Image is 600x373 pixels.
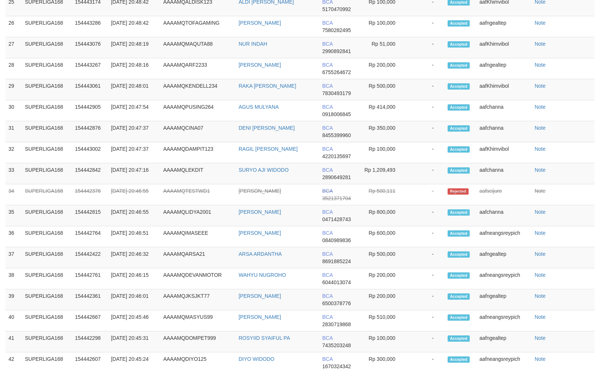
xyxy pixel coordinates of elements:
td: - [406,37,445,58]
td: Rp 510,000 [361,310,406,331]
td: 154443061 [72,79,108,100]
span: Accepted [448,104,470,111]
td: Rp 51,000 [361,37,406,58]
td: - [406,268,445,289]
td: aafneangsreypich [476,310,532,331]
td: SUPERLIGA168 [22,121,72,142]
td: 154442761 [72,268,108,289]
td: [DATE] 20:46:55 [108,205,160,226]
span: Accepted [448,41,470,48]
td: SUPERLIGA168 [22,289,72,310]
span: 8455399960 [322,132,351,138]
a: [PERSON_NAME] [239,188,281,194]
td: aafseijuro [476,184,532,205]
td: - [406,163,445,184]
td: AAAAMQTOFAGAMING [160,16,236,37]
td: AAAAMQARSA21 [160,247,236,268]
span: BCA [322,125,333,131]
a: Note [534,62,546,68]
span: Accepted [448,314,470,321]
td: - [406,16,445,37]
td: SUPERLIGA168 [22,58,72,79]
span: BCA [322,146,333,152]
span: BCA [322,293,333,299]
a: Note [534,230,546,236]
td: 154442842 [72,163,108,184]
a: DENI [PERSON_NAME] [239,125,294,131]
a: SURYO AJI WIDODO [239,167,289,173]
td: Rp 100,000 [361,331,406,352]
td: AAAAMQDOMPET999 [160,331,236,352]
td: SUPERLIGA168 [22,37,72,58]
span: Accepted [448,335,470,342]
span: BCA [322,251,333,257]
a: [PERSON_NAME] [239,20,281,26]
span: Accepted [448,167,470,174]
span: BCA [322,20,333,26]
a: [PERSON_NAME] [239,314,281,320]
a: Note [534,272,546,278]
span: BCA [322,314,333,320]
td: SUPERLIGA168 [22,226,72,247]
span: 2890649281 [322,174,351,180]
a: Note [534,125,546,131]
td: SUPERLIGA168 [22,331,72,352]
td: Rp 200,000 [361,268,406,289]
td: 154442361 [72,289,108,310]
td: 35 [6,205,22,226]
span: 7830493179 [322,90,351,96]
td: SUPERLIGA168 [22,247,72,268]
td: - [406,331,445,352]
a: [PERSON_NAME] [239,62,281,68]
span: 0918006845 [322,111,351,117]
span: BCA [322,209,333,215]
td: 37 [6,247,22,268]
td: [DATE] 20:46:51 [108,226,160,247]
td: - [406,226,445,247]
a: Note [534,167,546,173]
td: 38 [6,268,22,289]
a: [PERSON_NAME] [239,209,281,215]
td: [DATE] 20:48:16 [108,58,160,79]
span: Accepted [448,293,470,300]
span: BCA [322,104,333,110]
td: - [406,247,445,268]
td: aafKhimvibol [476,79,532,100]
td: Rp 100,000 [361,16,406,37]
td: - [406,184,445,205]
td: Rp 1,209,493 [361,163,406,184]
a: RAGIL [PERSON_NAME] [239,146,298,152]
a: ARSA ARDANTHA [239,251,282,257]
a: Note [534,83,546,89]
td: aafneangsreypich [476,268,532,289]
td: - [406,58,445,79]
td: aafneangsreypich [476,226,532,247]
td: AAAAMQTESTWD1 [160,184,236,205]
a: Note [534,356,546,362]
td: Rp 500,000 [361,79,406,100]
span: 6755264672 [322,69,351,75]
td: - [406,79,445,100]
a: Note [534,314,546,320]
td: [DATE] 20:47:16 [108,163,160,184]
td: AAAAMQPUSING264 [160,100,236,121]
span: Accepted [448,83,470,90]
span: Accepted [448,272,470,279]
td: AAAAMQLEKDIT [160,163,236,184]
a: Note [534,293,546,299]
td: Rp 100,000 [361,142,406,163]
td: 154442876 [72,121,108,142]
td: AAAAMQMAQUTA88 [160,37,236,58]
td: AAAAMQARF2233 [160,58,236,79]
td: [DATE] 20:48:19 [108,37,160,58]
td: Rp 350,000 [361,121,406,142]
td: - [406,205,445,226]
span: BCA [322,167,333,173]
span: 2830719868 [322,321,351,327]
td: 154442815 [72,205,108,226]
span: 0471428743 [322,216,351,222]
td: AAAAMQDEVANMOTOR [160,268,236,289]
a: Note [534,146,546,152]
td: Rp 800,000 [361,205,406,226]
td: aafngealtep [476,58,532,79]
